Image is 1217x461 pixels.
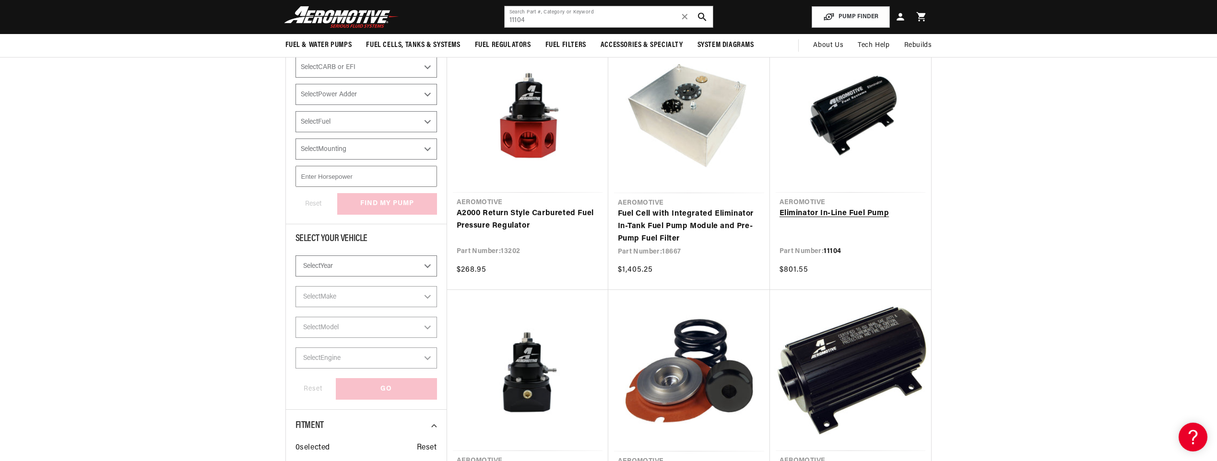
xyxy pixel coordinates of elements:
[690,34,761,57] summary: System Diagrams
[593,34,690,57] summary: Accessories & Specialty
[295,255,437,277] select: Year
[681,9,689,24] span: ✕
[295,286,437,307] select: Make
[538,34,593,57] summary: Fuel Filters
[295,84,437,105] select: Power Adder
[505,6,713,27] input: Search by Part Number, Category or Keyword
[295,234,437,246] div: Select Your Vehicle
[285,40,352,50] span: Fuel & Water Pumps
[417,442,437,454] span: Reset
[692,6,713,27] button: search button
[601,40,683,50] span: Accessories & Specialty
[697,40,754,50] span: System Diagrams
[475,40,531,50] span: Fuel Regulators
[457,207,599,232] a: A2000 Return Style Carbureted Fuel Pressure Regulator
[282,6,402,28] img: Aeromotive
[366,40,460,50] span: Fuel Cells, Tanks & Systems
[813,42,843,49] span: About Us
[278,34,359,57] summary: Fuel & Water Pumps
[851,34,897,57] summary: Tech Help
[806,34,851,57] a: About Us
[295,111,437,132] select: Fuel
[858,40,889,51] span: Tech Help
[295,421,324,430] span: Fitment
[295,166,437,187] input: Enter Horsepower
[295,138,437,160] select: Mounting
[904,40,932,51] span: Rebuilds
[618,208,760,245] a: Fuel Cell with Integrated Eliminator In-Tank Fuel Pump Module and Pre-Pump Fuel Filter
[295,57,437,78] select: CARB or EFI
[780,207,922,220] a: Eliminator In-Line Fuel Pump
[295,317,437,338] select: Model
[359,34,467,57] summary: Fuel Cells, Tanks & Systems
[295,347,437,369] select: Engine
[468,34,538,57] summary: Fuel Regulators
[295,442,330,454] span: 0 selected
[897,34,939,57] summary: Rebuilds
[812,6,890,28] button: PUMP FINDER
[545,40,586,50] span: Fuel Filters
